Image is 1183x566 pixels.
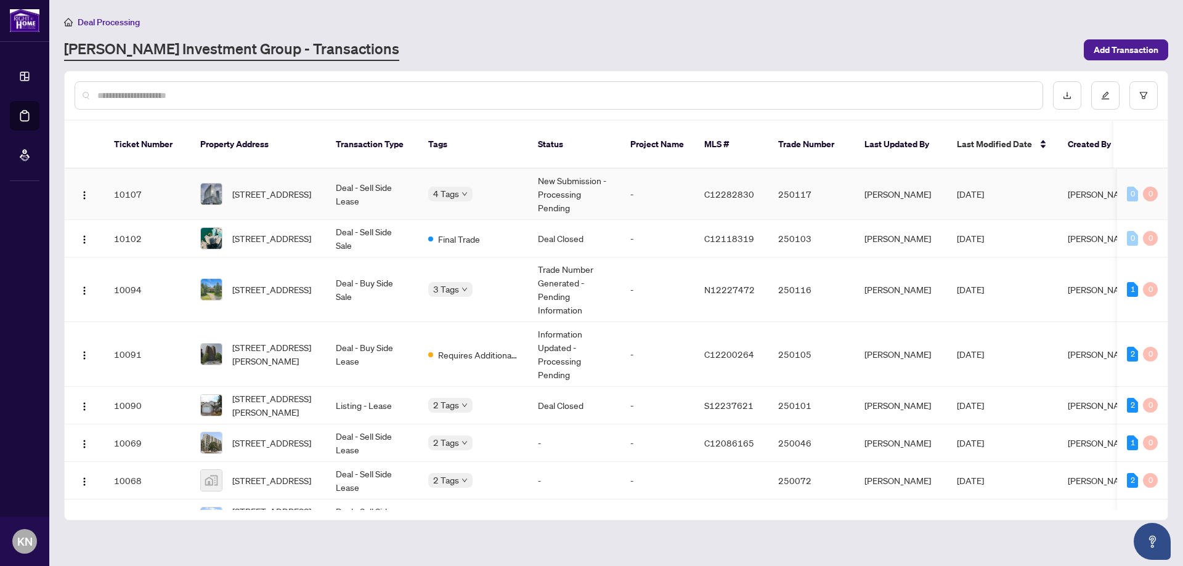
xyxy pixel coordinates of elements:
[64,18,73,26] span: home
[75,344,94,364] button: Logo
[768,387,855,424] td: 250101
[957,137,1032,151] span: Last Modified Date
[620,322,694,387] td: -
[1143,187,1158,201] div: 0
[1127,347,1138,362] div: 2
[232,474,311,487] span: [STREET_ADDRESS]
[855,322,947,387] td: [PERSON_NAME]
[1143,282,1158,297] div: 0
[1134,523,1171,560] button: Open asap
[957,437,984,448] span: [DATE]
[17,533,33,550] span: KN
[1127,398,1138,413] div: 2
[1068,437,1134,448] span: [PERSON_NAME]
[79,439,89,449] img: Logo
[326,387,418,424] td: Listing - Lease
[620,169,694,220] td: -
[326,220,418,257] td: Deal - Sell Side Sale
[78,17,140,28] span: Deal Processing
[855,387,947,424] td: [PERSON_NAME]
[1063,91,1071,100] span: download
[326,462,418,499] td: Deal - Sell Side Lease
[10,9,39,32] img: logo
[104,424,190,462] td: 10069
[75,228,94,248] button: Logo
[768,322,855,387] td: 250105
[438,348,518,362] span: Requires Additional Docs
[75,395,94,415] button: Logo
[620,462,694,499] td: -
[75,433,94,453] button: Logo
[201,507,222,528] img: thumbnail-img
[620,387,694,424] td: -
[418,121,528,169] th: Tags
[1127,435,1138,450] div: 1
[528,424,620,462] td: -
[768,424,855,462] td: 250046
[704,437,754,448] span: C12086165
[1101,91,1110,100] span: edit
[528,220,620,257] td: Deal Closed
[1068,349,1134,360] span: [PERSON_NAME]
[947,121,1058,169] th: Last Modified Date
[461,477,468,483] span: down
[855,257,947,322] td: [PERSON_NAME]
[704,284,755,295] span: N12227472
[855,424,947,462] td: [PERSON_NAME]
[461,402,468,408] span: down
[1091,81,1120,110] button: edit
[232,232,311,245] span: [STREET_ADDRESS]
[201,184,222,204] img: thumbnail-img
[461,191,468,197] span: down
[768,257,855,322] td: 250116
[528,499,620,537] td: -
[855,499,947,537] td: [PERSON_NAME]
[1127,231,1138,246] div: 0
[201,279,222,300] img: thumbnail-img
[768,220,855,257] td: 250103
[1139,91,1148,100] span: filter
[104,220,190,257] td: 10102
[75,508,94,528] button: Logo
[438,232,480,246] span: Final Trade
[461,440,468,446] span: down
[528,257,620,322] td: Trade Number Generated - Pending Information
[232,341,316,368] span: [STREET_ADDRESS][PERSON_NAME]
[232,504,316,532] span: [STREET_ADDRESS][PERSON_NAME][PERSON_NAME]
[957,284,984,295] span: [DATE]
[79,190,89,200] img: Logo
[957,233,984,244] span: [DATE]
[104,257,190,322] td: 10094
[104,169,190,220] td: 10107
[1094,40,1158,60] span: Add Transaction
[1068,284,1134,295] span: [PERSON_NAME]
[201,470,222,491] img: thumbnail-img
[75,280,94,299] button: Logo
[855,220,947,257] td: [PERSON_NAME]
[1143,435,1158,450] div: 0
[528,121,620,169] th: Status
[1127,282,1138,297] div: 1
[433,282,459,296] span: 3 Tags
[79,286,89,296] img: Logo
[64,39,399,61] a: [PERSON_NAME] Investment Group - Transactions
[1058,121,1132,169] th: Created By
[201,395,222,416] img: thumbnail-img
[79,235,89,245] img: Logo
[201,344,222,365] img: thumbnail-img
[528,387,620,424] td: Deal Closed
[1068,233,1134,244] span: [PERSON_NAME]
[75,471,94,490] button: Logo
[957,475,984,486] span: [DATE]
[326,322,418,387] td: Deal - Buy Side Lease
[433,398,459,412] span: 2 Tags
[201,432,222,453] img: thumbnail-img
[326,121,418,169] th: Transaction Type
[104,322,190,387] td: 10091
[79,477,89,487] img: Logo
[232,283,311,296] span: [STREET_ADDRESS]
[326,424,418,462] td: Deal - Sell Side Lease
[104,462,190,499] td: 10068
[1127,187,1138,201] div: 0
[855,169,947,220] td: [PERSON_NAME]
